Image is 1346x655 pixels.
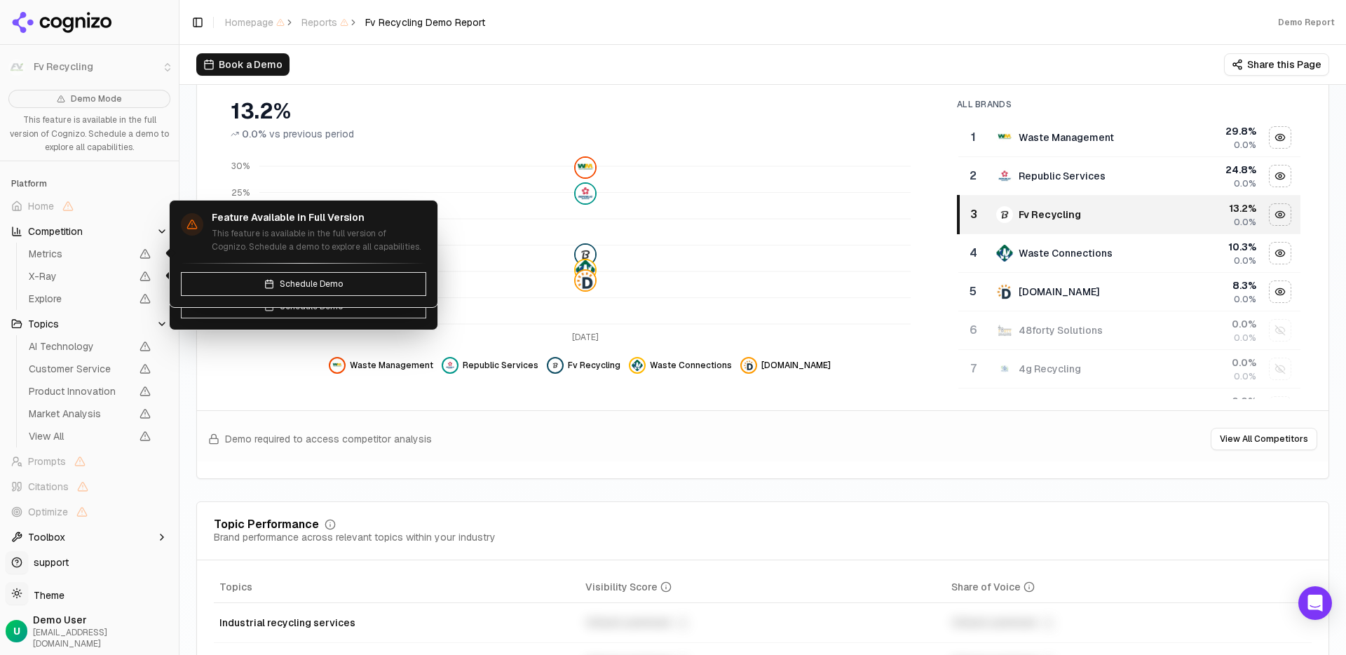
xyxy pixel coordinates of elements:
[365,15,485,29] span: Fv Recycling Demo Report
[576,271,595,290] img: dumpsters.com
[28,224,83,238] span: Competition
[1234,217,1256,228] span: 0.0%
[1278,17,1335,28] div: Demo Report
[219,616,574,630] div: Industrial recycling services
[964,245,982,262] div: 4
[996,168,1013,184] img: republic services
[1167,201,1256,215] div: 13.2 %
[576,184,595,203] img: republic services
[1224,53,1329,76] button: Share this Page
[1019,285,1100,299] div: [DOMAIN_NAME]
[761,360,831,371] span: [DOMAIN_NAME]
[996,322,1013,339] img: 48forty solutions
[572,331,599,342] tspan: [DATE]
[964,129,982,146] div: 1
[28,505,68,519] span: Optimize
[1234,371,1256,382] span: 0.0%
[329,357,433,374] button: Hide waste management data
[29,429,131,443] span: View All
[1269,203,1291,226] button: Hide fv recycling data
[1019,130,1114,144] div: Waste Management
[958,119,1300,157] tr: 1waste managementWaste Management29.8%0.0%Hide waste management data
[568,360,620,371] span: Fv Recycling
[996,283,1013,300] img: dumpsters.com
[231,161,250,172] tspan: 30%
[964,168,982,184] div: 2
[181,272,426,296] button: Schedule Demo
[280,278,343,290] span: Schedule Demo
[442,357,538,374] button: Hide republic services data
[1269,165,1291,187] button: Hide republic services data
[1167,356,1256,370] div: 0.0 %
[1167,278,1256,292] div: 8.3 %
[958,388,1300,426] tr: 0.0%Show bin there dump that data
[1019,323,1103,337] div: 48forty Solutions
[33,613,173,627] span: Demo User
[463,360,538,371] span: Republic Services
[28,555,69,569] span: support
[1019,246,1113,260] div: Waste Connections
[1269,396,1291,419] button: Show bin there dump that data
[951,580,1035,594] div: Share of Voice
[547,357,620,374] button: Hide fv recycling data
[212,212,426,224] h4: Feature Available in Full Version
[996,360,1013,377] img: 4g recycling
[28,199,54,213] span: Home
[212,227,426,255] p: This feature is available in the full version of Cognizo. Schedule a demo to explore all capabili...
[1234,255,1256,266] span: 0.0%
[964,322,982,339] div: 6
[1269,242,1291,264] button: Hide waste connections data
[350,360,433,371] span: Waste Management
[28,317,59,331] span: Topics
[996,129,1013,146] img: waste management
[964,360,982,377] div: 7
[1167,124,1256,138] div: 29.8 %
[1234,294,1256,305] span: 0.0%
[29,247,131,261] span: Metrics
[29,362,131,376] span: Customer Service
[231,99,929,124] div: 13.2%
[1167,240,1256,254] div: 10.3 %
[650,360,732,371] span: Waste Connections
[946,572,1312,603] th: shareOfVoice
[576,259,595,279] img: waste connections
[1234,140,1256,151] span: 0.0%
[958,272,1300,311] tr: 5dumpsters.com[DOMAIN_NAME]8.3%0.0%Hide dumpsters.com data
[214,530,496,544] div: Brand performance across relevant topics within your industry
[957,99,1300,110] div: All Brands
[580,572,946,603] th: visibilityScore
[29,292,131,306] span: Explore
[1167,394,1256,408] div: 0.0 %
[1211,428,1317,450] button: View All Competitors
[1167,163,1256,177] div: 24.8 %
[332,360,343,371] img: waste management
[6,526,173,548] button: Toolbox
[214,519,319,530] div: Topic Performance
[6,220,173,243] button: Competition
[214,572,580,603] th: Topics
[196,53,290,76] button: Book a Demo
[958,234,1300,272] tr: 4waste connectionsWaste Connections10.3%0.0%Hide waste connections data
[629,357,732,374] button: Hide waste connections data
[28,454,66,468] span: Prompts
[576,245,595,264] img: fv recycling
[13,624,20,638] span: U
[1019,208,1081,222] div: Fv Recycling
[958,349,1300,388] tr: 74g recycling4g Recycling0.0%0.0%Show 4g recycling data
[1269,319,1291,342] button: Show 48forty solutions data
[550,360,561,371] img: fv recycling
[29,269,131,283] span: X-Ray
[958,195,1300,234] tr: 3fv recyclingFv Recycling13.2%0.0%Hide fv recycling data
[1298,586,1332,620] div: Open Intercom Messenger
[1234,178,1256,189] span: 0.0%
[28,589,64,602] span: Theme
[965,206,982,223] div: 3
[1269,281,1291,303] button: Hide dumpsters.com data
[951,614,1306,631] div: Unlock premium
[225,15,285,29] span: Homepage
[1019,169,1106,183] div: Republic Services
[996,206,1013,223] img: fv recycling
[632,360,643,371] img: waste connections
[743,360,754,371] img: dumpsters.com
[740,357,831,374] button: Hide dumpsters.com data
